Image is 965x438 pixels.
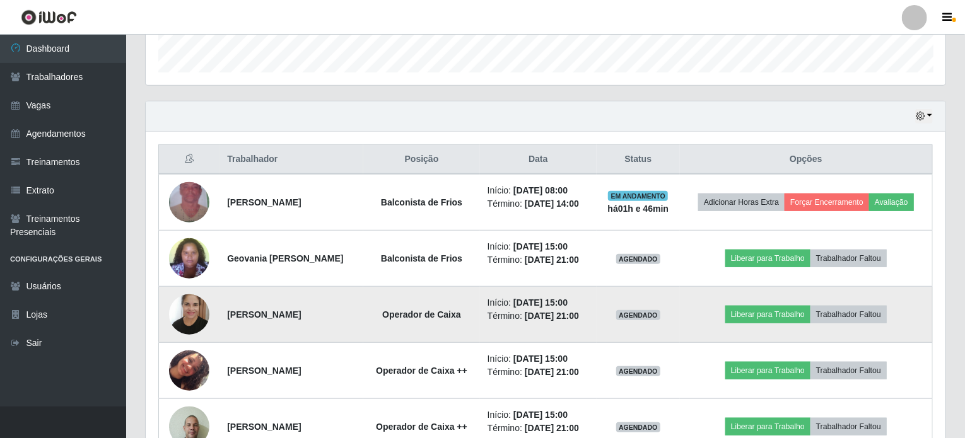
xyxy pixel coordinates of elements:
time: [DATE] 15:00 [513,241,568,251]
time: [DATE] 08:00 [513,185,568,195]
strong: Operador de Caixa [382,309,461,320]
strong: Geovania [PERSON_NAME] [227,253,343,263]
li: Início: [488,184,589,197]
img: 1727450734629.jpeg [169,287,209,342]
img: 1718403228791.jpeg [169,335,209,406]
strong: Operador de Caixa ++ [376,422,467,432]
button: Liberar para Trabalho [725,362,810,379]
time: [DATE] 15:00 [513,297,568,308]
strong: [PERSON_NAME] [227,197,301,207]
img: 1738342187480.jpeg [169,231,209,285]
time: [DATE] 15:00 [513,410,568,420]
li: Término: [488,422,589,435]
time: [DATE] 14:00 [525,199,579,209]
li: Início: [488,408,589,422]
li: Início: [488,352,589,366]
button: Liberar para Trabalho [725,418,810,435]
span: AGENDADO [616,366,660,376]
strong: [PERSON_NAME] [227,309,301,320]
strong: [PERSON_NAME] [227,422,301,432]
li: Término: [488,253,589,267]
button: Adicionar Horas Extra [698,193,785,211]
li: Término: [488,366,589,379]
th: Posição [363,145,480,175]
span: AGENDADO [616,310,660,320]
button: Avaliação [869,193,914,211]
strong: Balconista de Frios [381,253,462,263]
li: Início: [488,240,589,253]
strong: Operador de Caixa ++ [376,366,467,376]
button: Liberar para Trabalho [725,250,810,267]
th: Opções [680,145,933,175]
li: Término: [488,197,589,210]
time: [DATE] 21:00 [525,367,579,377]
img: 1753305167583.jpeg [169,166,209,238]
button: Trabalhador Faltou [810,418,887,435]
time: [DATE] 21:00 [525,423,579,433]
time: [DATE] 21:00 [525,311,579,321]
th: Data [480,145,597,175]
th: Trabalhador [219,145,363,175]
strong: há 01 h e 46 min [608,204,669,214]
button: Liberar para Trabalho [725,306,810,323]
time: [DATE] 15:00 [513,354,568,364]
button: Trabalhador Faltou [810,306,887,323]
span: EM ANDAMENTO [608,191,668,201]
time: [DATE] 21:00 [525,255,579,265]
li: Término: [488,309,589,323]
button: Trabalhador Faltou [810,250,887,267]
strong: [PERSON_NAME] [227,366,301,376]
th: Status [597,145,680,175]
strong: Balconista de Frios [381,197,462,207]
img: CoreUI Logo [21,9,77,25]
button: Trabalhador Faltou [810,362,887,379]
li: Início: [488,296,589,309]
button: Forçar Encerramento [785,193,869,211]
span: AGENDADO [616,254,660,264]
span: AGENDADO [616,422,660,432]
